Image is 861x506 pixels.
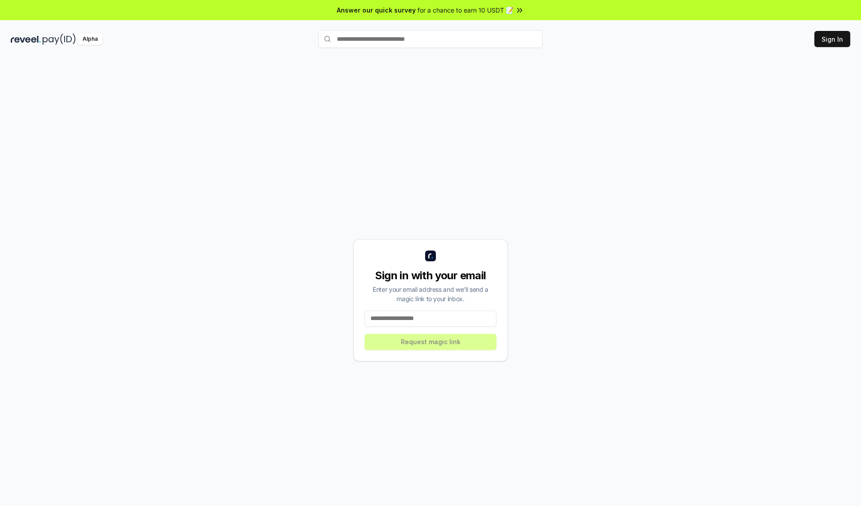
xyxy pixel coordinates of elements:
div: Enter your email address and we’ll send a magic link to your inbox. [365,285,496,303]
div: Alpha [78,34,103,45]
img: logo_small [425,251,436,261]
span: Answer our quick survey [337,5,416,15]
span: for a chance to earn 10 USDT 📝 [417,5,513,15]
img: reveel_dark [11,34,41,45]
div: Sign in with your email [365,268,496,283]
img: pay_id [43,34,76,45]
button: Sign In [814,31,850,47]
